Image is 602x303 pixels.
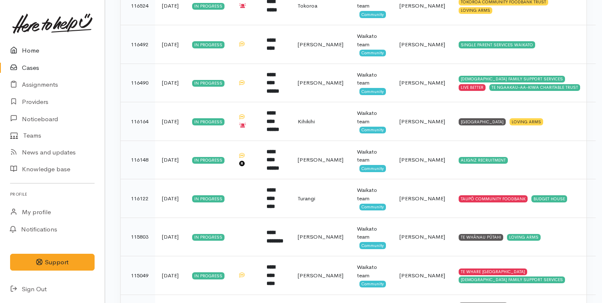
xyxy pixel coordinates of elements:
[459,118,506,125] div: [GEOGRAPHIC_DATA]
[121,179,155,218] td: 116122
[359,11,386,18] span: Community
[359,50,386,56] span: Community
[399,156,445,163] span: [PERSON_NAME]
[298,195,315,202] span: Turangi
[399,195,445,202] span: [PERSON_NAME]
[399,79,445,86] span: [PERSON_NAME]
[399,118,445,125] span: [PERSON_NAME]
[121,102,155,141] td: 116164
[507,234,541,241] div: LOVING ARMS
[298,118,315,125] span: Kihikihi
[359,242,386,249] span: Community
[298,233,343,240] span: [PERSON_NAME]
[155,218,185,256] td: [DATE]
[10,254,95,271] button: Support
[510,118,543,125] div: LOVING ARMS
[121,218,155,256] td: 115803
[357,225,386,241] div: Waikato team
[459,234,503,241] div: TE WHĀNAU PŪTAHI
[357,32,386,48] div: Waikato team
[121,25,155,64] td: 116492
[121,64,155,102] td: 116490
[121,141,155,179] td: 116148
[359,165,386,172] span: Community
[459,41,535,48] div: SINGLE PARENT SERVICES WAIKATO
[459,7,492,14] div: LOVING ARMS
[459,276,565,283] div: [DEMOGRAPHIC_DATA] FAMILY SUPPORT SERVICES
[399,2,445,9] span: [PERSON_NAME]
[155,141,185,179] td: [DATE]
[357,263,386,279] div: Waikato team
[155,25,185,64] td: [DATE]
[192,272,224,279] div: In progress
[459,76,565,82] div: [DEMOGRAPHIC_DATA] FAMILY SUPPORT SERVICES
[357,148,386,164] div: Waikato team
[489,84,580,91] div: TE NGAAKAU-AA-KIWA CHARITABLE TRUST
[399,41,445,48] span: [PERSON_NAME]
[298,2,317,9] span: Tokoroa
[399,272,445,279] span: [PERSON_NAME]
[359,88,386,95] span: Community
[192,3,224,10] div: In progress
[192,234,224,241] div: In progress
[298,156,343,163] span: [PERSON_NAME]
[155,179,185,218] td: [DATE]
[121,256,155,295] td: 115049
[357,109,386,125] div: Waikato team
[155,64,185,102] td: [DATE]
[155,102,185,141] td: [DATE]
[459,84,486,91] div: LIVE BETTER
[192,118,224,125] div: In progress
[459,157,508,164] div: ALIGNZ RECRUITMENT
[359,204,386,210] span: Community
[10,189,95,200] h6: Profile
[357,71,386,87] div: Waikato team
[359,281,386,287] span: Community
[155,256,185,295] td: [DATE]
[459,268,527,275] div: TE WHARE [GEOGRAPHIC_DATA]
[531,195,567,202] div: BUDGET HOUSE
[357,186,386,202] div: Waikato team
[298,79,343,86] span: [PERSON_NAME]
[298,272,343,279] span: [PERSON_NAME]
[192,195,224,202] div: In progress
[359,127,386,133] span: Community
[298,41,343,48] span: [PERSON_NAME]
[192,41,224,48] div: In progress
[459,195,528,202] div: TAUPŌ COMMUNITY FOODBANK
[192,80,224,87] div: In progress
[192,157,224,164] div: In progress
[399,233,445,240] span: [PERSON_NAME]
